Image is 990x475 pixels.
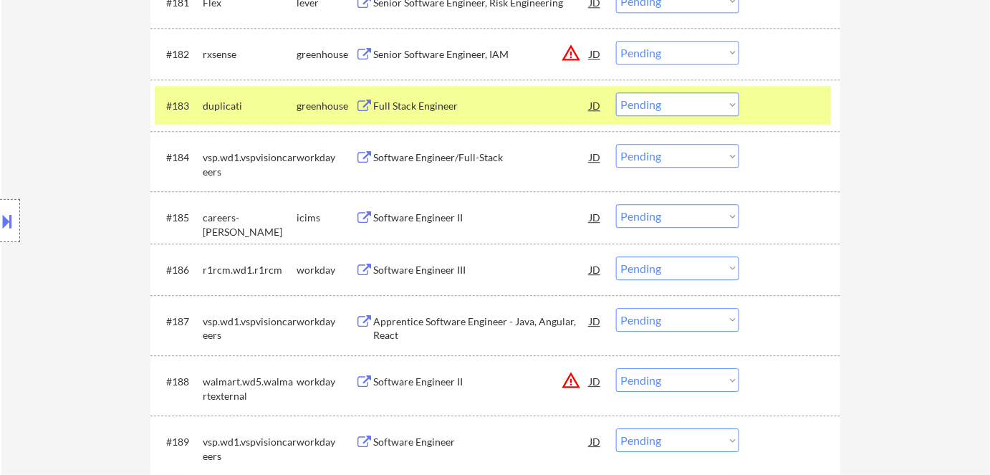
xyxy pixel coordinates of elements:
div: Senior Software Engineer, IAM [373,47,590,62]
div: #182 [166,47,191,62]
div: JD [588,256,602,282]
div: #189 [166,435,191,449]
div: workday [297,315,355,329]
div: Apprentice Software Engineer - Java, Angular, React [373,315,590,342]
div: vsp.wd1.vspvisioncareers [203,435,297,463]
div: Software Engineer III [373,263,590,277]
div: Software Engineer II [373,211,590,225]
div: JD [588,144,602,170]
div: workday [297,435,355,449]
div: icims [297,211,355,225]
div: workday [297,150,355,165]
div: rxsense [203,47,297,62]
div: JD [588,204,602,230]
button: warning_amber [561,43,581,63]
div: JD [588,428,602,454]
div: JD [588,41,602,67]
div: greenhouse [297,47,355,62]
div: Full Stack Engineer [373,99,590,113]
div: walmart.wd5.walmartexternal [203,375,297,403]
div: Software Engineer [373,435,590,449]
div: Software Engineer/Full-Stack [373,150,590,165]
div: JD [588,92,602,118]
div: JD [588,308,602,334]
div: workday [297,375,355,389]
div: greenhouse [297,99,355,113]
div: #188 [166,375,191,389]
div: workday [297,263,355,277]
div: JD [588,368,602,394]
button: warning_amber [561,370,581,390]
div: Software Engineer II [373,375,590,389]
